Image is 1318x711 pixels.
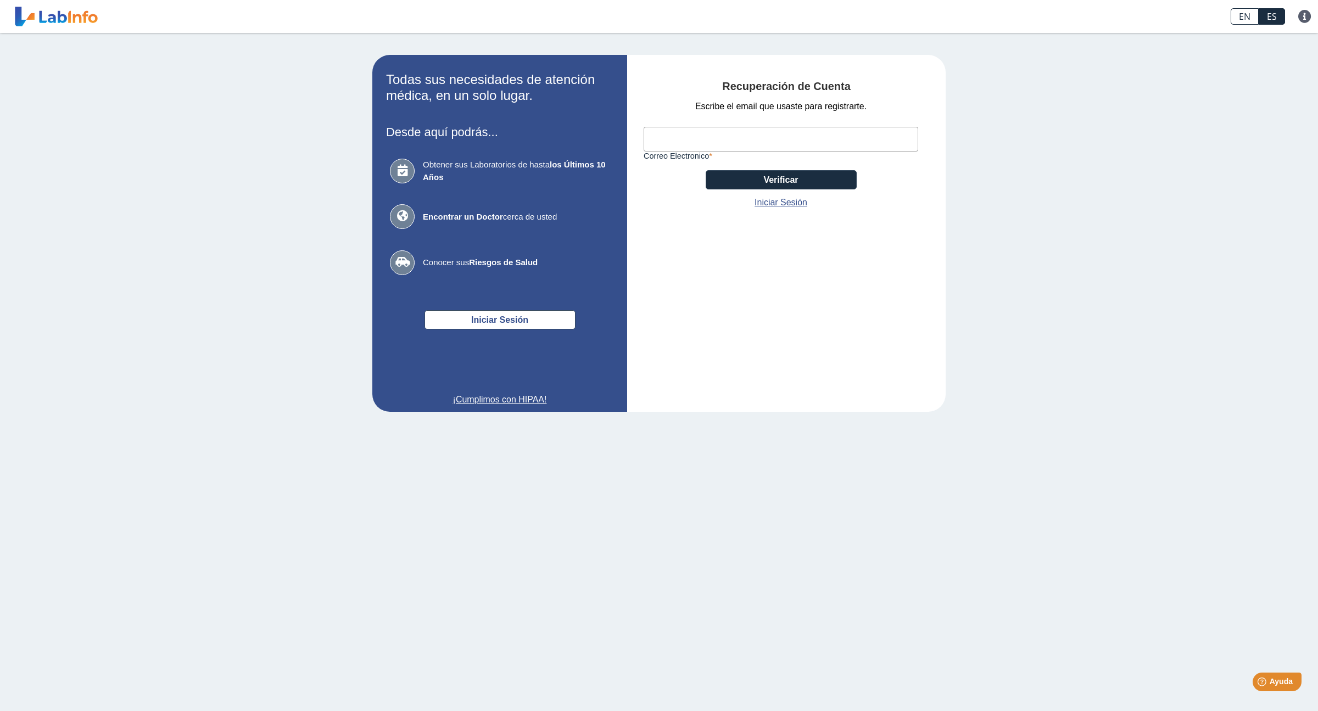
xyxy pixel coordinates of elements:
span: Escribe el email que usaste para registrarte. [695,100,867,113]
b: los Últimos 10 Años [423,160,606,182]
h2: Todas sus necesidades de atención médica, en un solo lugar. [386,72,613,104]
iframe: Help widget launcher [1220,668,1306,699]
b: Encontrar un Doctor [423,212,503,221]
span: Conocer sus [423,256,610,269]
button: Iniciar Sesión [425,310,576,329]
h3: Desde aquí podrás... [386,125,613,139]
a: ES [1259,8,1285,25]
span: Obtener sus Laboratorios de hasta [423,159,610,183]
span: cerca de usted [423,211,610,223]
button: Verificar [706,170,857,189]
a: ¡Cumplimos con HIPAA! [386,393,613,406]
a: EN [1231,8,1259,25]
label: Correo Electronico [644,152,918,160]
b: Riesgos de Salud [469,257,538,267]
h4: Recuperación de Cuenta [644,80,929,93]
a: Iniciar Sesión [755,196,807,209]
